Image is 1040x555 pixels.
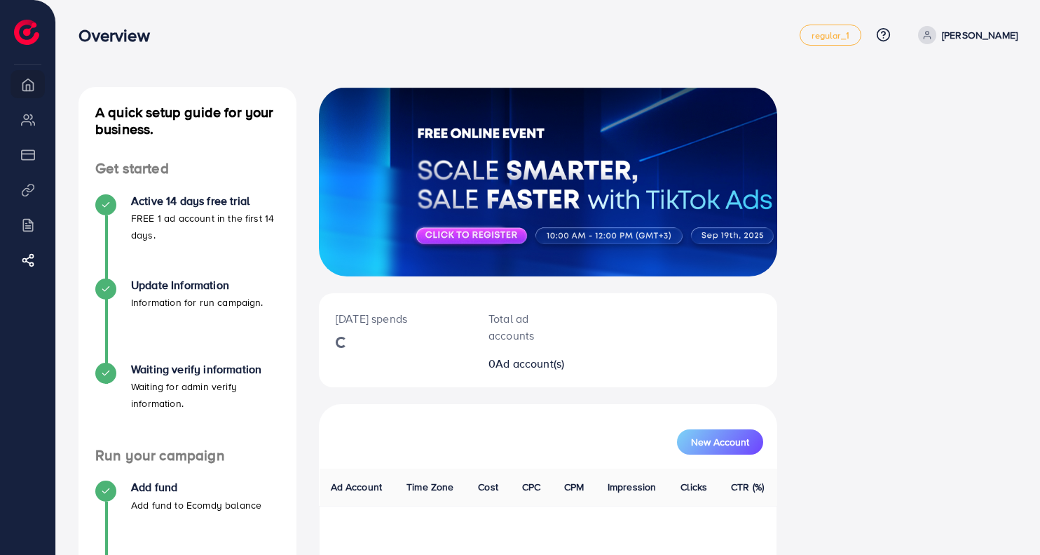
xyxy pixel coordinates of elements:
span: CPM [564,480,584,494]
button: New Account [677,429,763,455]
span: Ad account(s) [495,356,564,371]
p: Waiting for admin verify information. [131,378,280,412]
h4: Active 14 days free trial [131,194,280,208]
img: logo [14,20,39,45]
h4: A quick setup guide for your business. [78,104,296,138]
p: [DATE] spends [336,310,455,327]
h4: Get started [78,160,296,178]
p: [PERSON_NAME] [942,27,1018,44]
li: Active 14 days free trial [78,194,296,279]
h4: Waiting verify information [131,363,280,376]
span: CTR (%) [731,480,764,494]
span: New Account [691,437,749,447]
li: Waiting verify information [78,363,296,447]
a: [PERSON_NAME] [912,26,1018,44]
a: regular_1 [800,25,861,46]
span: Time Zone [406,480,453,494]
li: Update Information [78,279,296,363]
h3: Overview [78,25,160,46]
span: CPC [522,480,540,494]
span: Impression [608,480,657,494]
h2: 0 [488,357,570,370]
span: Ad Account [331,480,383,494]
p: Information for run campaign. [131,294,264,311]
span: regular_1 [812,31,849,40]
p: FREE 1 ad account in the first 14 days. [131,210,280,243]
p: Add fund to Ecomdy balance [131,497,261,514]
p: Total ad accounts [488,310,570,344]
h4: Update Information [131,279,264,292]
h4: Add fund [131,481,261,494]
h4: Run your campaign [78,447,296,464]
span: Clicks [680,480,707,494]
span: Cost [478,480,498,494]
